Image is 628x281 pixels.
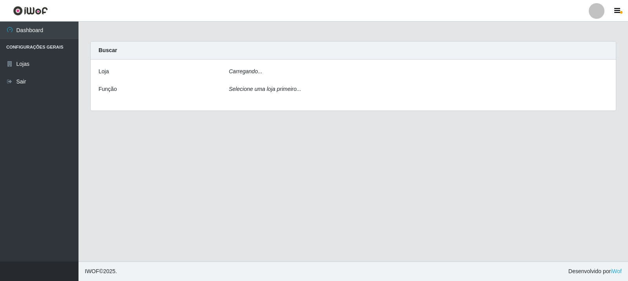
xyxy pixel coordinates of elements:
[99,85,117,93] label: Função
[13,6,48,16] img: CoreUI Logo
[229,68,263,74] i: Carregando...
[568,267,622,276] span: Desenvolvido por
[85,268,99,274] span: IWOF
[611,268,622,274] a: iWof
[99,47,117,53] strong: Buscar
[229,86,301,92] i: Selecione uma loja primeiro...
[85,267,117,276] span: © 2025 .
[99,67,109,76] label: Loja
